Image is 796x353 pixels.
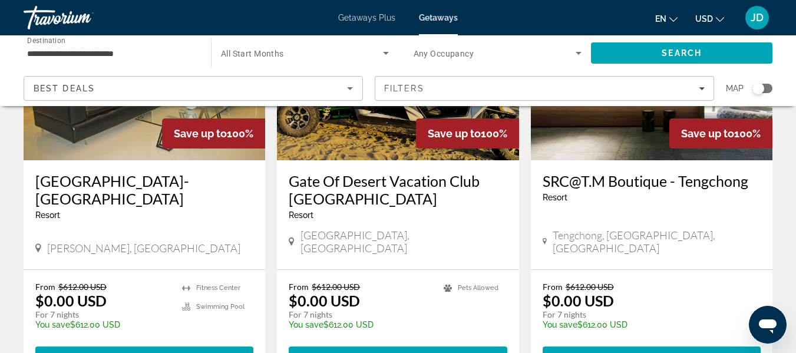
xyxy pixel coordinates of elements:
[289,320,431,329] p: $612.00 USD
[338,13,395,22] a: Getaways Plus
[312,282,360,292] span: $612.00 USD
[196,284,240,292] span: Fitness Center
[162,118,265,149] div: 100%
[681,127,734,140] span: Save up to
[458,284,498,292] span: Pets Allowed
[35,172,253,207] a: [GEOGRAPHIC_DATA]- [GEOGRAPHIC_DATA]
[543,172,761,190] a: SRC@T.M Boutique - Tengchong
[221,49,284,58] span: All Start Months
[749,306,787,344] iframe: Button to launch messaging window
[34,81,353,95] mat-select: Sort by
[289,309,431,320] p: For 7 nights
[543,320,749,329] p: $612.00 USD
[35,320,170,329] p: $612.00 USD
[419,13,458,22] a: Getaways
[414,49,474,58] span: Any Occupancy
[35,320,70,329] span: You save
[543,292,614,309] p: $0.00 USD
[543,282,563,292] span: From
[27,36,65,44] span: Destination
[196,303,245,311] span: Swimming Pool
[289,210,313,220] span: Resort
[174,127,227,140] span: Save up to
[375,76,714,101] button: Filters
[27,47,196,61] input: Select destination
[543,193,567,202] span: Resort
[47,242,240,255] span: [PERSON_NAME], [GEOGRAPHIC_DATA]
[35,210,60,220] span: Resort
[416,118,519,149] div: 100%
[24,2,141,33] a: Travorium
[428,127,481,140] span: Save up to
[289,292,360,309] p: $0.00 USD
[662,48,702,58] span: Search
[289,172,507,207] a: Gate Of Desert Vacation Club [GEOGRAPHIC_DATA]
[553,229,761,255] span: Tengchong, [GEOGRAPHIC_DATA], [GEOGRAPHIC_DATA]
[35,292,107,309] p: $0.00 USD
[289,320,323,329] span: You save
[742,5,772,30] button: User Menu
[726,80,744,97] span: Map
[35,309,170,320] p: For 7 nights
[58,282,107,292] span: $612.00 USD
[695,14,713,24] span: USD
[289,282,309,292] span: From
[655,14,666,24] span: en
[655,10,678,27] button: Change language
[543,320,577,329] span: You save
[384,84,424,93] span: Filters
[695,10,724,27] button: Change currency
[300,229,507,255] span: [GEOGRAPHIC_DATA], [GEOGRAPHIC_DATA]
[543,309,749,320] p: For 7 nights
[751,12,764,24] span: JD
[566,282,614,292] span: $612.00 USD
[34,84,95,93] span: Best Deals
[669,118,772,149] div: 100%
[591,42,772,64] button: Search
[35,282,55,292] span: From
